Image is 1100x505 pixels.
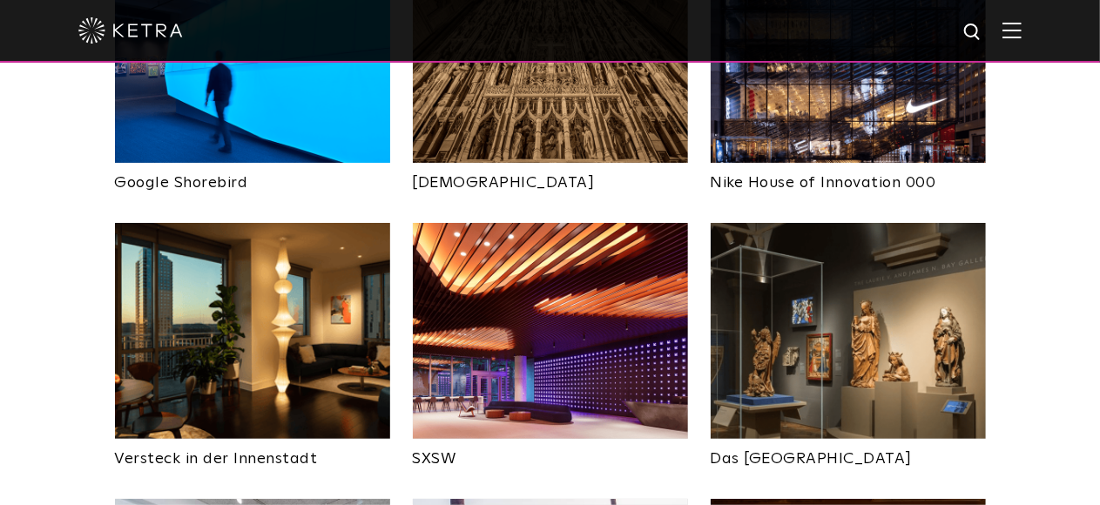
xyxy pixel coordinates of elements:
img: Neue-Projektseite-Held-(3x)_0026_012-Bearbeiten [115,223,390,439]
img: Neue-Projektseite-Held-(3x)_0018_Andrea_Calo_1686 [413,223,688,439]
a: Nike House of Innovation 000 [711,163,986,191]
a: Das [GEOGRAPHIC_DATA] [711,439,986,467]
img: Suchsymbol [962,22,984,44]
a: Versteck in der Innenstadt [115,439,390,467]
a: Google Shorebird [115,163,390,191]
font: [DEMOGRAPHIC_DATA] [413,175,595,191]
a: [DEMOGRAPHIC_DATA] [413,163,688,191]
font: SXSW [413,451,457,467]
img: ketra-logo-2019-weiß [78,17,183,44]
img: Neues-Projekt-Seite-Held-(3x)_0019_66708477_466895597428789_8185088725584995781_n [711,223,986,439]
font: Das [GEOGRAPHIC_DATA] [711,451,913,467]
a: SXSW [413,439,688,467]
font: Google Shorebird [115,175,248,191]
font: Nike House of Innovation 000 [711,175,936,191]
img: Hamburger%20Nav.svg [1002,22,1022,38]
font: Versteck in der Innenstadt [115,451,318,467]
